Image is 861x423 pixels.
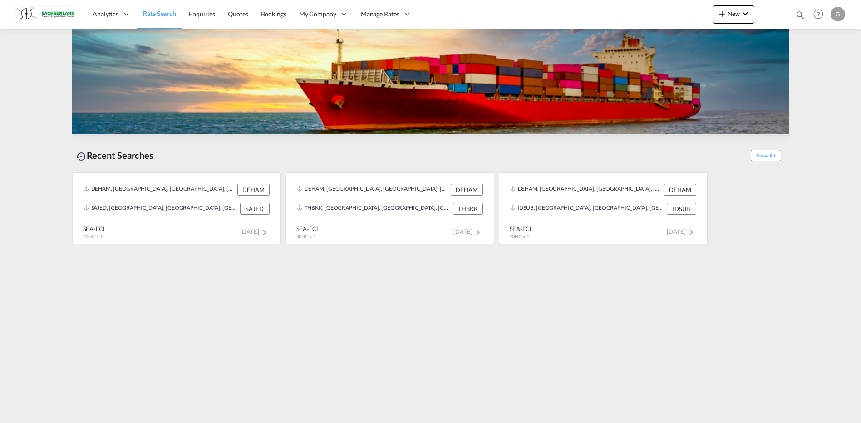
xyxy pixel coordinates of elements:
span: 40HC x 1 [296,233,316,239]
div: Recent Searches [72,145,157,166]
span: My Company [299,10,336,19]
div: SEA-FCL [83,225,106,233]
span: Enquiries [189,10,215,18]
div: DEHAM [664,184,696,196]
span: 40HC x 1 [510,233,529,239]
button: icon-plus 400-fgNewicon-chevron-down [713,5,754,24]
md-icon: icon-magnify [795,10,805,20]
img: LCL+%26+FCL+BACKGROUND.png [72,29,789,134]
div: IDSUB [667,203,696,215]
span: Show All [751,150,781,161]
div: IDSUB, Surabaya, Indonesia, South East Asia, Asia Pacific [510,203,664,215]
recent-search-card: DEHAM, [GEOGRAPHIC_DATA], [GEOGRAPHIC_DATA], [GEOGRAPHIC_DATA], [GEOGRAPHIC_DATA] DEHAMIDSUB, [GE... [499,172,708,244]
div: SAJED [240,203,270,215]
span: Manage Rates [361,10,399,19]
md-icon: icon-backup-restore [76,151,87,162]
span: Rate Search [143,10,176,17]
div: THBKK [453,203,483,215]
img: 1ebd1890696811ed91cb3b5da3140b64.png [14,4,75,25]
div: Help [811,6,831,23]
recent-search-card: DEHAM, [GEOGRAPHIC_DATA], [GEOGRAPHIC_DATA], [GEOGRAPHIC_DATA], [GEOGRAPHIC_DATA] DEHAMSAJED, [GE... [72,172,281,244]
span: [DATE] [240,228,270,235]
div: icon-magnify [795,10,805,24]
span: Quotes [228,10,248,18]
recent-search-card: DEHAM, [GEOGRAPHIC_DATA], [GEOGRAPHIC_DATA], [GEOGRAPHIC_DATA], [GEOGRAPHIC_DATA] DEHAMTHBKK, [GE... [285,172,494,244]
div: G [831,7,845,21]
md-icon: icon-chevron-right [472,227,483,238]
div: DEHAM, Hamburg, Germany, Western Europe, Europe [84,184,235,196]
span: 40HC x 1 [83,233,103,239]
span: Analytics [93,10,118,19]
div: SEA-FCL [510,225,533,233]
div: DEHAM [451,184,483,196]
md-icon: icon-chevron-down [740,8,751,19]
md-icon: icon-chevron-right [259,227,270,238]
div: DEHAM, Hamburg, Germany, Western Europe, Europe [510,184,662,196]
md-icon: icon-plus 400-fg [717,8,728,19]
div: DEHAM, Hamburg, Germany, Western Europe, Europe [297,184,448,196]
span: [DATE] [453,228,483,235]
span: Bookings [261,10,286,18]
span: New [717,10,751,17]
div: DEHAM [237,184,270,196]
span: Help [811,6,826,22]
md-icon: icon-chevron-right [686,227,697,238]
div: SEA-FCL [296,225,320,233]
div: THBKK, Bangkok, Thailand, South East Asia, Asia Pacific [297,203,451,215]
span: [DATE] [667,228,696,235]
div: SAJED, Jeddah, Saudi Arabia, Middle East, Middle East [84,203,238,215]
